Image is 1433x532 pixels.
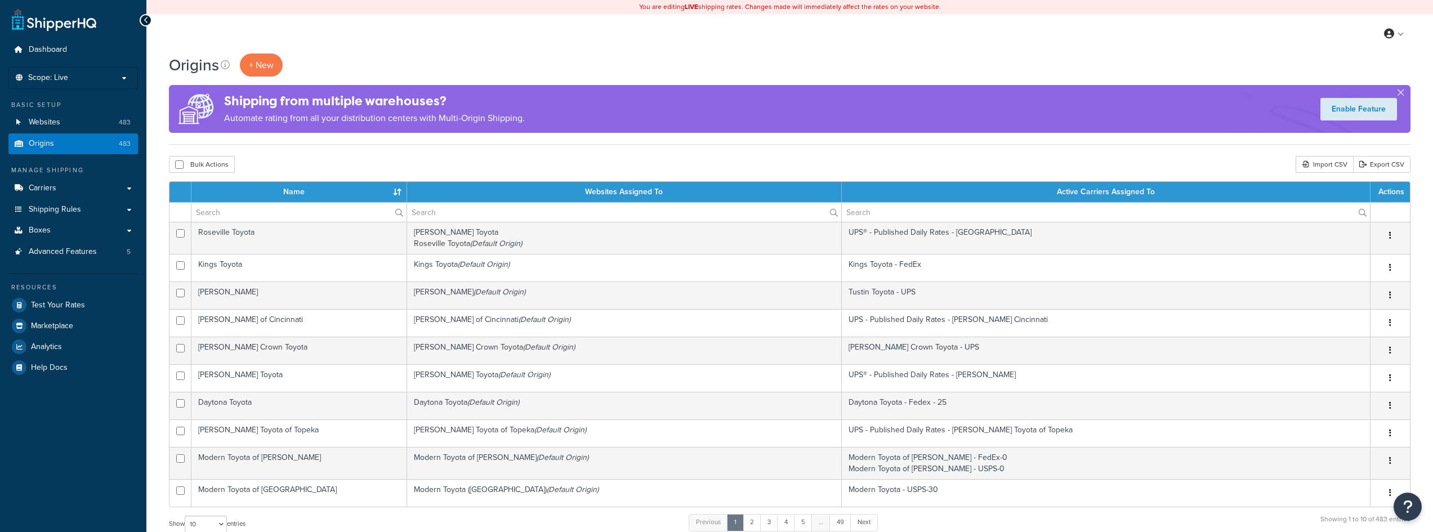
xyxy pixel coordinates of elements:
td: Kings Toyota [407,254,842,281]
a: Export CSV [1353,156,1410,173]
span: Origins [29,139,54,149]
span: Boxes [29,226,51,235]
a: 49 [829,514,851,531]
td: Modern Toyota - USPS-30 [842,479,1370,507]
td: [PERSON_NAME] Crown Toyota [191,337,407,364]
th: Name : activate to sort column ascending [191,182,407,202]
li: Websites [8,112,138,133]
span: 483 [119,118,131,127]
td: Modern Toyota of [GEOGRAPHIC_DATA] [191,479,407,507]
a: 1 [727,514,744,531]
i: (Default Origin) [547,484,599,495]
a: Help Docs [8,357,138,378]
b: LIVE [685,2,698,12]
span: Marketplace [31,321,73,331]
td: [PERSON_NAME] of Cincinnati [191,309,407,337]
td: Daytona Toyota [191,392,407,419]
td: Daytona Toyota - Fedex - 25 [842,392,1370,419]
td: [PERSON_NAME] Crown Toyota [407,337,842,364]
td: [PERSON_NAME] of Cincinnati [407,309,842,337]
div: Import CSV [1296,156,1353,173]
a: Analytics [8,337,138,357]
td: [PERSON_NAME] Crown Toyota - UPS [842,337,1370,364]
div: Resources [8,283,138,292]
i: (Default Origin) [519,314,570,325]
td: Kings Toyota [191,254,407,281]
input: Search [407,203,841,222]
a: Marketplace [8,316,138,336]
td: Daytona Toyota [407,392,842,419]
i: (Default Origin) [470,238,522,249]
th: Websites Assigned To [407,182,842,202]
div: Manage Shipping [8,166,138,175]
a: 2 [743,514,761,531]
td: UPS® - Published Daily Rates - [GEOGRAPHIC_DATA] [842,222,1370,254]
th: Actions [1370,182,1410,202]
a: Next [850,514,878,531]
td: Modern Toyota of [PERSON_NAME] [191,447,407,479]
td: Modern Toyota ([GEOGRAPHIC_DATA]) [407,479,842,507]
span: Scope: Live [28,73,68,83]
th: Active Carriers Assigned To [842,182,1370,202]
a: Enable Feature [1320,98,1397,120]
td: [PERSON_NAME] [407,281,842,309]
a: Origins 483 [8,133,138,154]
td: [PERSON_NAME] [191,281,407,309]
i: (Default Origin) [534,424,586,436]
h1: Origins [169,54,219,76]
td: UPS® - Published Daily Rates - [PERSON_NAME] [842,364,1370,392]
td: [PERSON_NAME] Toyota Roseville Toyota [407,222,842,254]
span: 5 [127,247,131,257]
button: Bulk Actions [169,156,235,173]
span: Shipping Rules [29,205,81,214]
a: Boxes [8,220,138,241]
i: (Default Origin) [498,369,550,381]
a: Test Your Rates [8,295,138,315]
span: Analytics [31,342,62,352]
td: Roseville Toyota [191,222,407,254]
span: Dashboard [29,45,67,55]
p: Automate rating from all your distribution centers with Multi-Origin Shipping. [224,110,525,126]
a: Websites 483 [8,112,138,133]
a: … [811,514,831,531]
a: Dashboard [8,39,138,60]
li: Advanced Features [8,242,138,262]
td: [PERSON_NAME] Toyota [191,364,407,392]
td: Modern Toyota of [PERSON_NAME] [407,447,842,479]
td: Tustin Toyota - UPS [842,281,1370,309]
h4: Shipping from multiple warehouses? [224,92,525,110]
span: Websites [29,118,60,127]
span: + New [249,59,274,71]
input: Search [191,203,407,222]
input: Search [842,203,1370,222]
a: 4 [777,514,795,531]
button: Open Resource Center [1394,493,1422,521]
i: (Default Origin) [523,341,575,353]
td: [PERSON_NAME] Toyota of Topeka [407,419,842,447]
a: + New [240,53,283,77]
td: UPS - Published Daily Rates - [PERSON_NAME] Cincinnati [842,309,1370,337]
span: Help Docs [31,363,68,373]
i: (Default Origin) [537,451,588,463]
li: Origins [8,133,138,154]
td: [PERSON_NAME] Toyota [407,364,842,392]
td: [PERSON_NAME] Toyota of Topeka [191,419,407,447]
a: ShipperHQ Home [12,8,96,31]
td: Modern Toyota of [PERSON_NAME] - FedEx-0 Modern Toyota of [PERSON_NAME] - USPS-0 [842,447,1370,479]
a: Advanced Features 5 [8,242,138,262]
td: UPS - Published Daily Rates - [PERSON_NAME] Toyota of Topeka [842,419,1370,447]
span: 483 [119,139,131,149]
a: Previous [689,514,728,531]
div: Basic Setup [8,100,138,110]
img: ad-origins-multi-dfa493678c5a35abed25fd24b4b8a3fa3505936ce257c16c00bdefe2f3200be3.png [169,85,224,133]
li: Carriers [8,178,138,199]
i: (Default Origin) [474,286,525,298]
a: 3 [760,514,778,531]
span: Test Your Rates [31,301,85,310]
